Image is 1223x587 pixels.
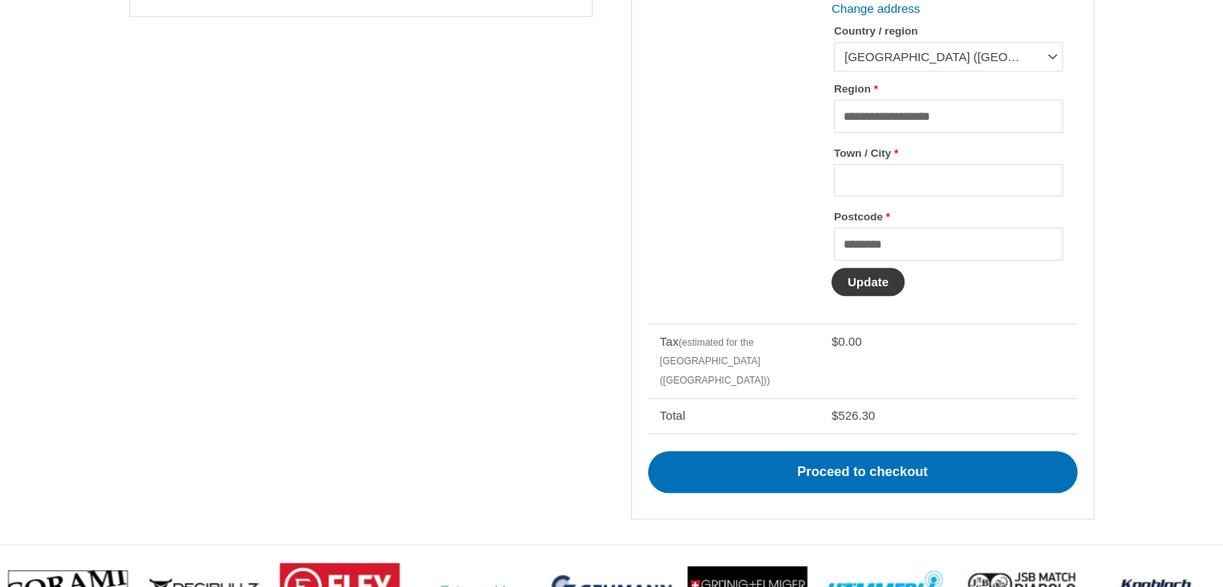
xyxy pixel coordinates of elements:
span: United Kingdom (UK) [834,42,1062,72]
a: Proceed to checkout [648,451,1077,493]
th: Total [648,398,820,434]
small: (estimated for the [GEOGRAPHIC_DATA] ([GEOGRAPHIC_DATA])) [660,337,770,386]
bdi: 526.30 [831,408,875,422]
span: United Kingdom (UK) [844,49,1037,65]
label: Postcode [834,206,1062,228]
button: Update [831,268,905,296]
label: Town / City [834,142,1062,164]
label: Region [834,78,1062,100]
label: Country / region [834,20,1062,42]
bdi: 0.00 [831,335,862,348]
span: $ [831,335,838,348]
span: $ [831,408,838,422]
th: Tax [648,323,820,398]
a: Change address [831,2,920,15]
